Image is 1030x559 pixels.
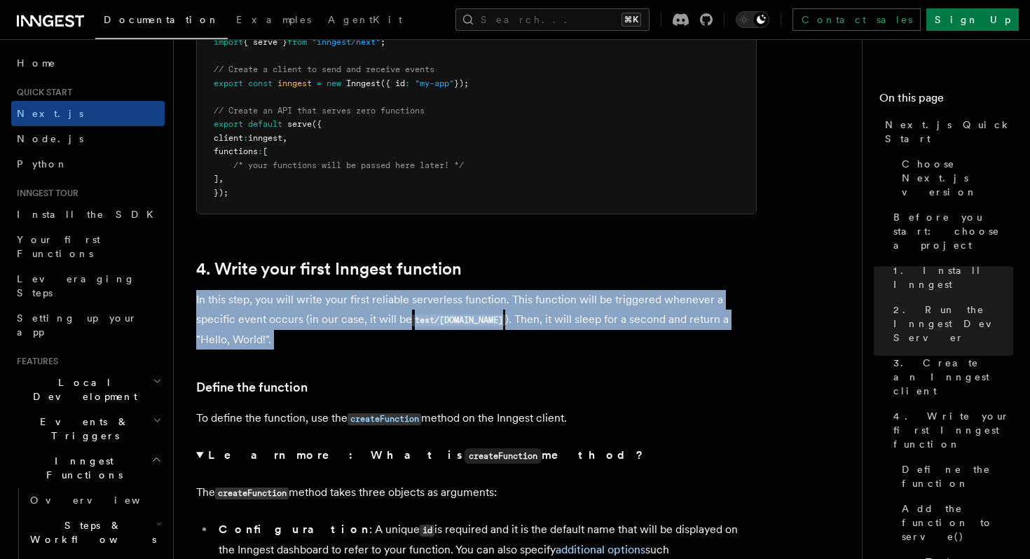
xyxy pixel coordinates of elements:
[287,119,312,129] span: serve
[248,119,282,129] span: default
[348,413,421,425] code: createFunction
[312,37,380,47] span: "inngest/next"
[454,78,469,88] span: });
[346,78,380,88] span: Inngest
[879,90,1013,112] h4: On this page
[893,263,1013,291] span: 1. Install Inngest
[11,188,78,199] span: Inngest tour
[348,411,421,425] a: createFunction
[11,454,151,482] span: Inngest Functions
[215,488,289,499] code: createFunction
[25,518,156,546] span: Steps & Workflows
[196,378,308,397] a: Define the function
[248,133,282,143] span: inngest
[902,157,1013,199] span: Choose Next.js version
[327,78,341,88] span: new
[926,8,1019,31] a: Sign Up
[248,78,273,88] span: const
[888,258,1013,297] a: 1. Install Inngest
[11,227,165,266] a: Your first Functions
[879,112,1013,151] a: Next.js Quick Start
[312,119,322,129] span: ({
[11,266,165,305] a: Leveraging Steps
[896,151,1013,205] a: Choose Next.js version
[888,403,1013,457] a: 4. Write your first Inngest function
[893,409,1013,451] span: 4. Write your first Inngest function
[902,502,1013,544] span: Add the function to serve()
[263,146,268,156] span: [
[17,158,68,170] span: Python
[95,4,228,39] a: Documentation
[736,11,769,28] button: Toggle dark mode
[196,446,757,466] summary: Learn more: What iscreateFunctionmethod?
[11,50,165,76] a: Home
[214,119,243,129] span: export
[622,13,641,27] kbd: ⌘K
[405,78,410,88] span: :
[11,415,153,443] span: Events & Triggers
[236,14,311,25] span: Examples
[11,101,165,126] a: Next.js
[282,133,287,143] span: ,
[893,210,1013,252] span: Before you start: choose a project
[214,37,243,47] span: import
[896,457,1013,496] a: Define the function
[556,543,645,556] a: additional options
[196,290,757,350] p: In this step, you will write your first reliable serverless function. This function will be trigg...
[17,56,56,70] span: Home
[17,273,135,298] span: Leveraging Steps
[885,118,1013,146] span: Next.js Quick Start
[792,8,921,31] a: Contact sales
[214,188,228,198] span: });
[287,37,307,47] span: from
[258,146,263,156] span: :
[11,202,165,227] a: Install the SDK
[11,305,165,345] a: Setting up your app
[196,408,757,429] p: To define the function, use the method on the Inngest client.
[902,462,1013,490] span: Define the function
[17,133,83,144] span: Node.js
[896,496,1013,549] a: Add the function to serve()
[412,315,505,326] code: test/[DOMAIN_NAME]
[317,78,322,88] span: =
[214,174,219,184] span: ]
[893,356,1013,398] span: 3. Create an Inngest client
[17,234,100,259] span: Your first Functions
[25,513,165,552] button: Steps & Workflows
[17,209,162,220] span: Install the SDK
[320,4,411,38] a: AgentKit
[11,448,165,488] button: Inngest Functions
[11,126,165,151] a: Node.js
[11,151,165,177] a: Python
[888,205,1013,258] a: Before you start: choose a project
[380,37,385,47] span: ;
[328,14,402,25] span: AgentKit
[228,4,320,38] a: Examples
[11,370,165,409] button: Local Development
[233,160,464,170] span: /* your functions will be passed here later! */
[11,375,153,403] span: Local Development
[888,350,1013,403] a: 3. Create an Inngest client
[415,78,454,88] span: "my-app"
[465,448,542,464] code: createFunction
[11,87,72,98] span: Quick start
[214,64,434,74] span: // Create a client to send and receive events
[214,78,243,88] span: export
[17,312,137,338] span: Setting up your app
[25,488,165,513] a: Overview
[380,78,405,88] span: ({ id
[420,525,434,537] code: id
[893,303,1013,345] span: 2. Run the Inngest Dev Server
[11,356,58,367] span: Features
[888,297,1013,350] a: 2. Run the Inngest Dev Server
[17,108,83,119] span: Next.js
[11,409,165,448] button: Events & Triggers
[219,174,224,184] span: ,
[277,78,312,88] span: inngest
[196,483,757,503] p: The method takes three objects as arguments:
[243,133,248,143] span: :
[243,37,287,47] span: { serve }
[214,133,243,143] span: client
[104,14,219,25] span: Documentation
[208,448,646,462] strong: Learn more: What is method?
